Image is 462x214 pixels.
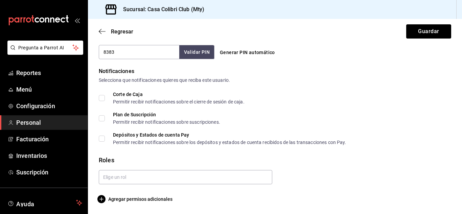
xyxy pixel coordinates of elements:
[113,133,346,137] div: Depósitos y Estados de cuenta Pay
[16,85,82,94] span: Menú
[16,101,82,111] span: Configuración
[16,68,82,77] span: Reportes
[99,67,451,75] div: Notificaciones
[18,44,73,51] span: Pregunta a Parrot AI
[99,45,179,59] input: 3 a 6 dígitos
[99,170,272,184] input: Elige un rol
[113,140,346,145] div: Permitir recibir notificaciones sobre los depósitos y estados de cuenta recibidos de las transacc...
[113,112,220,117] div: Plan de Suscripción
[7,41,83,55] button: Pregunta a Parrot AI
[406,24,451,39] button: Guardar
[217,46,278,59] button: Generar PIN automático
[99,195,172,203] button: Agregar permisos adicionales
[113,99,245,104] div: Permitir recibir notificaciones sobre el cierre de sesión de caja.
[5,49,83,56] a: Pregunta a Parrot AI
[74,18,80,23] button: open_drawer_menu
[113,120,220,124] div: Permitir recibir notificaciones sobre suscripciones.
[113,92,245,97] div: Corte de Caja
[118,5,204,14] h3: Sucursal: Casa Colibri Club (Mty)
[16,135,82,144] span: Facturación
[99,28,133,35] button: Regresar
[16,151,82,160] span: Inventarios
[99,156,451,165] div: Roles
[16,199,73,207] span: Ayuda
[99,77,451,84] div: Selecciona que notificaciones quieres que reciba este usuario.
[16,168,82,177] span: Suscripción
[179,45,214,59] button: Validar PIN
[111,28,133,35] span: Regresar
[16,118,82,127] span: Personal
